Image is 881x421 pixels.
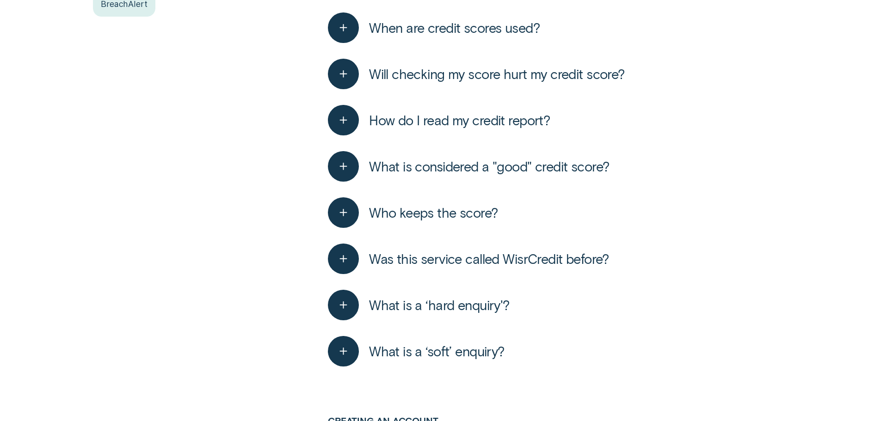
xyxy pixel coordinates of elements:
button: When are credit scores used? [328,12,540,43]
span: What is a ‘hard enquiry'? [369,297,510,313]
button: Will checking my score hurt my credit score? [328,59,624,90]
span: What is a ‘soft’ enquiry? [369,343,505,360]
span: What is considered a "good" credit score? [369,158,609,175]
span: Will checking my score hurt my credit score? [369,66,625,82]
span: How do I read my credit report? [369,112,550,128]
button: What is a ‘soft’ enquiry? [328,336,504,367]
button: Was this service called WisrCredit before? [328,244,609,275]
button: Who keeps the score? [328,197,498,228]
button: What is a ‘hard enquiry'? [328,290,509,321]
button: What is considered a "good" credit score? [328,151,609,182]
span: Was this service called WisrCredit before? [369,250,609,267]
button: How do I read my credit report? [328,105,550,136]
span: When are credit scores used? [369,19,540,36]
span: Who keeps the score? [369,204,498,221]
